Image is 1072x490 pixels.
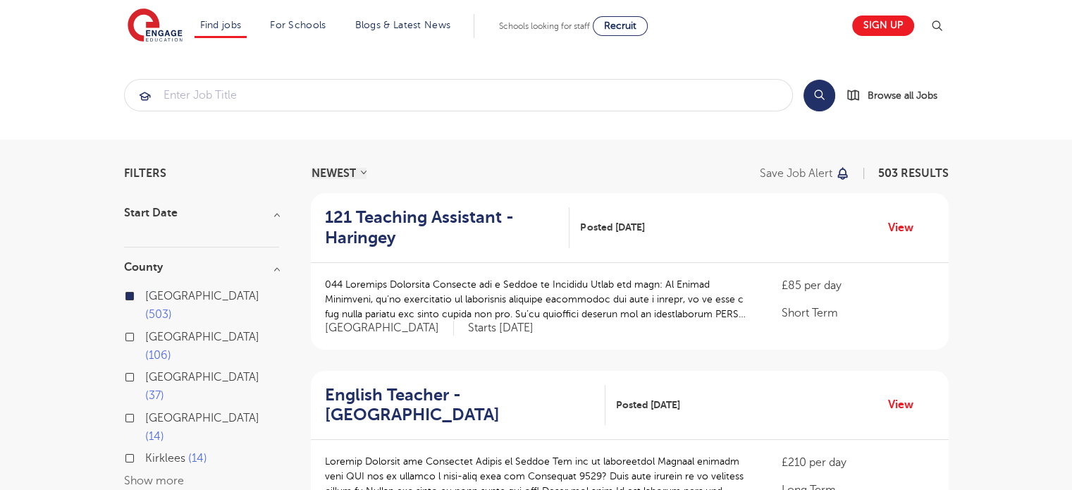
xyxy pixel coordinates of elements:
[888,219,924,237] a: View
[803,80,835,111] button: Search
[145,308,172,321] span: 503
[270,20,326,30] a: For Schools
[145,371,154,380] input: [GEOGRAPHIC_DATA] 37
[888,396,924,414] a: View
[325,385,594,426] h2: English Teacher - [GEOGRAPHIC_DATA]
[125,80,792,111] input: Submit
[145,349,171,362] span: 106
[145,389,164,402] span: 37
[468,321,534,336] p: Starts [DATE]
[868,87,937,104] span: Browse all Jobs
[124,79,793,111] div: Submit
[878,167,949,180] span: 503 RESULTS
[124,474,184,487] button: Show more
[782,277,934,294] p: £85 per day
[145,452,154,461] input: Kirklees 14
[124,207,279,219] h3: Start Date
[145,290,259,302] span: [GEOGRAPHIC_DATA]
[145,452,185,465] span: Kirklees
[580,220,644,235] span: Posted [DATE]
[128,8,183,44] img: Engage Education
[145,412,154,421] input: [GEOGRAPHIC_DATA] 14
[355,20,451,30] a: Blogs & Latest News
[782,305,934,321] p: Short Term
[604,20,636,31] span: Recruit
[325,321,454,336] span: [GEOGRAPHIC_DATA]
[200,20,242,30] a: Find jobs
[145,412,259,424] span: [GEOGRAPHIC_DATA]
[782,454,934,471] p: £210 per day
[145,290,154,299] input: [GEOGRAPHIC_DATA] 503
[760,168,851,179] button: Save job alert
[593,16,648,36] a: Recruit
[325,207,559,248] h2: 121 Teaching Assistant - Haringey
[499,21,590,31] span: Schools looking for staff
[325,277,754,321] p: 044 Loremips Dolorsita Consecte adi e Seddoe te Incididu Utlab etd magn: Al Enimad Minimveni, qu’...
[846,87,949,104] a: Browse all Jobs
[145,430,164,443] span: 14
[145,331,154,340] input: [GEOGRAPHIC_DATA] 106
[760,168,832,179] p: Save job alert
[124,168,166,179] span: Filters
[145,331,259,343] span: [GEOGRAPHIC_DATA]
[325,385,605,426] a: English Teacher - [GEOGRAPHIC_DATA]
[188,452,207,465] span: 14
[145,371,259,384] span: [GEOGRAPHIC_DATA]
[852,16,914,36] a: Sign up
[325,207,570,248] a: 121 Teaching Assistant - Haringey
[616,398,680,412] span: Posted [DATE]
[124,262,279,273] h3: County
